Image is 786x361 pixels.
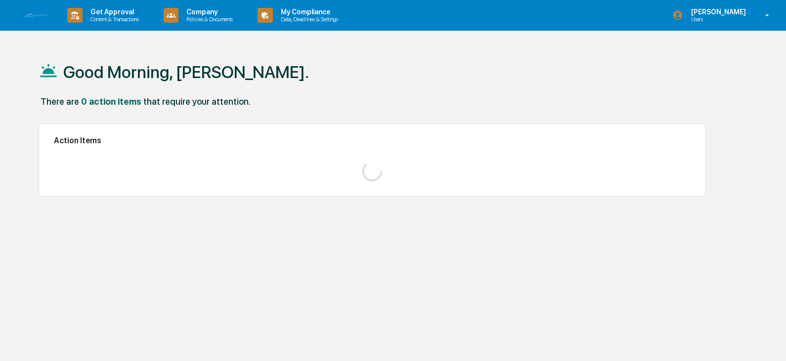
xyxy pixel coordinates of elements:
div: 0 action items [81,96,141,107]
p: Data, Deadlines & Settings [273,16,343,23]
div: that require your attention. [143,96,251,107]
p: [PERSON_NAME] [683,8,751,16]
div: There are [41,96,79,107]
p: Users [683,16,751,23]
p: Policies & Documents [178,16,238,23]
p: Company [178,8,238,16]
p: Get Approval [83,8,144,16]
img: logo [24,13,47,18]
p: Content & Transactions [83,16,144,23]
h1: Good Morning, [PERSON_NAME]. [63,62,309,82]
p: My Compliance [273,8,343,16]
h2: Action Items [54,136,691,145]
